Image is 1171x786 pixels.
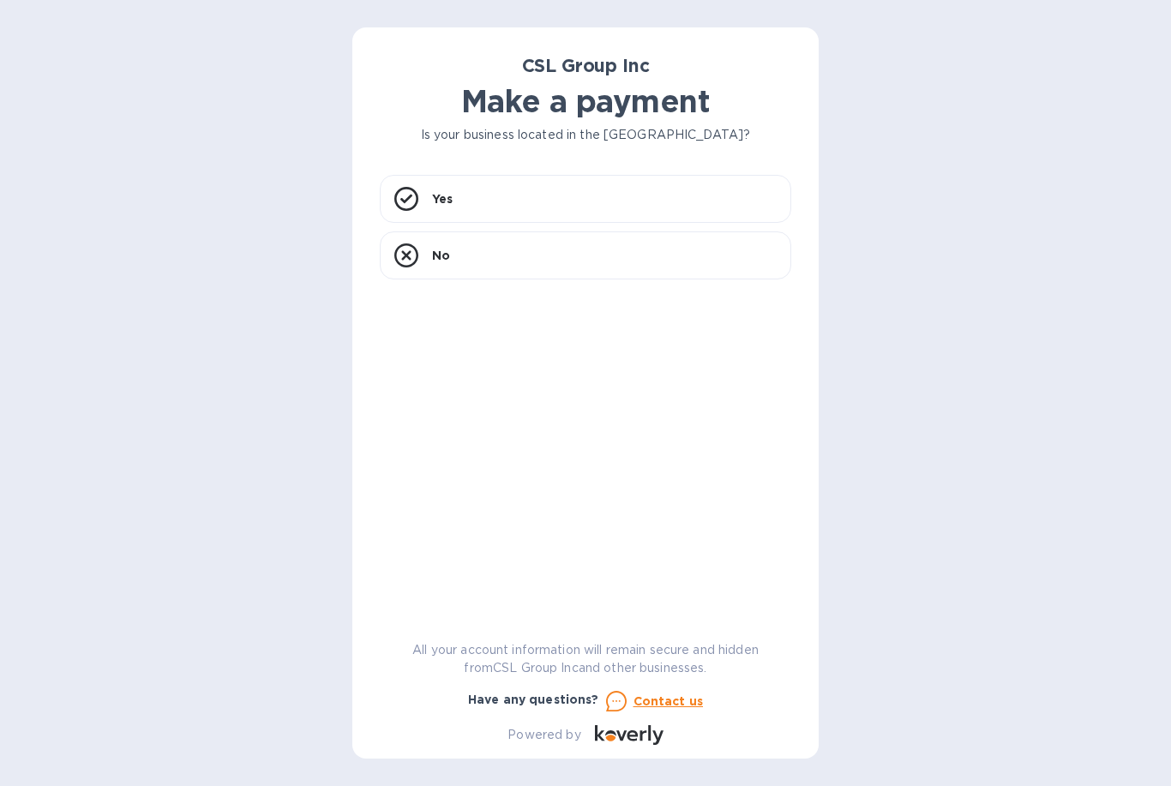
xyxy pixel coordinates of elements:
[634,694,704,708] u: Contact us
[380,641,791,677] p: All your account information will remain secure and hidden from CSL Group Inc and other businesses.
[380,83,791,119] h1: Make a payment
[522,55,650,76] b: CSL Group Inc
[380,126,791,144] p: Is your business located in the [GEOGRAPHIC_DATA]?
[432,247,450,264] p: No
[468,693,599,706] b: Have any questions?
[507,726,580,744] p: Powered by
[432,190,453,207] p: Yes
